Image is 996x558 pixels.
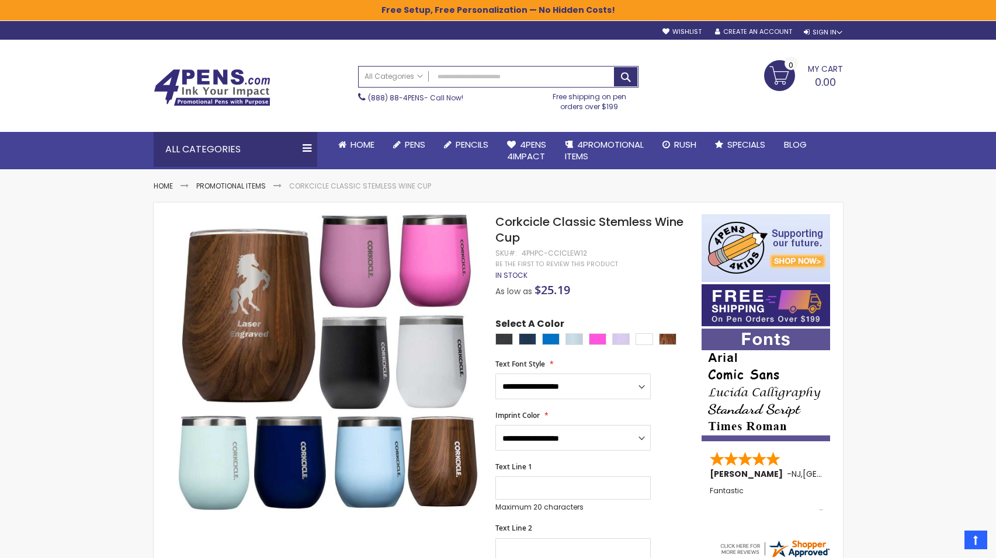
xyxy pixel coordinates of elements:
[495,214,683,246] span: Corkcicle Classic Stemless Wine Cup
[815,75,836,89] span: 0.00
[775,132,816,158] a: Blog
[702,329,830,441] img: font-personalization-examples
[176,212,480,515] img: Corkcicle Classic Stemless Wine Cup
[196,181,266,191] a: Promotional Items
[764,60,843,89] a: 0.00 0
[495,410,540,420] span: Imprint Color
[565,333,583,345] div: Powder Blue
[384,132,435,158] a: Pens
[519,333,536,345] div: Midnight Blue
[495,260,618,268] a: Be the first to review this product
[368,93,424,103] a: (888) 88-4PENS
[365,72,423,81] span: All Categories
[710,487,823,512] div: Fantastic
[154,181,173,191] a: Home
[565,138,644,162] span: 4PROMOTIONAL ITEMS
[368,93,463,103] span: - Call Now!
[784,138,807,151] span: Blog
[659,333,676,345] div: Walnut Brown
[589,333,606,345] div: Pink
[789,60,793,71] span: 0
[787,468,889,480] span: - ,
[289,182,431,191] li: Corkcicle Classic Stemless Wine Cup
[456,138,488,151] span: Pencils
[804,28,842,37] div: Sign In
[535,282,570,298] span: $25.19
[507,138,546,162] span: 4Pens 4impact
[405,138,425,151] span: Pens
[612,333,630,345] div: Orchid
[636,333,653,345] div: White
[803,468,889,480] span: [GEOGRAPHIC_DATA]
[495,270,528,280] span: In stock
[495,359,545,369] span: Text Font Style
[435,132,498,158] a: Pencils
[792,468,801,480] span: NJ
[495,333,513,345] div: Matte Black
[522,249,587,258] div: 4PHPC-CCICLEW12
[154,69,270,106] img: 4Pens Custom Pens and Promotional Products
[329,132,384,158] a: Home
[495,503,651,512] p: Maximum 20 characters
[498,132,556,170] a: 4Pens4impact
[727,138,765,151] span: Specials
[674,138,696,151] span: Rush
[556,132,653,170] a: 4PROMOTIONALITEMS
[653,132,706,158] a: Rush
[495,318,564,333] span: Select A Color
[495,462,532,472] span: Text Line 1
[495,523,532,533] span: Text Line 2
[702,284,830,326] img: Free shipping on orders over $199
[715,27,792,36] a: Create an Account
[154,132,317,167] div: All Categories
[495,248,517,258] strong: SKU
[662,27,702,36] a: Wishlist
[706,132,775,158] a: Specials
[495,271,528,280] div: Availability
[964,531,987,549] a: Top
[702,214,830,282] img: 4pens 4 kids
[495,285,532,297] span: As low as
[350,138,374,151] span: Home
[359,67,429,86] a: All Categories
[710,468,787,480] span: [PERSON_NAME]
[542,333,560,345] div: Blue Light
[540,88,638,111] div: Free shipping on pen orders over $199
